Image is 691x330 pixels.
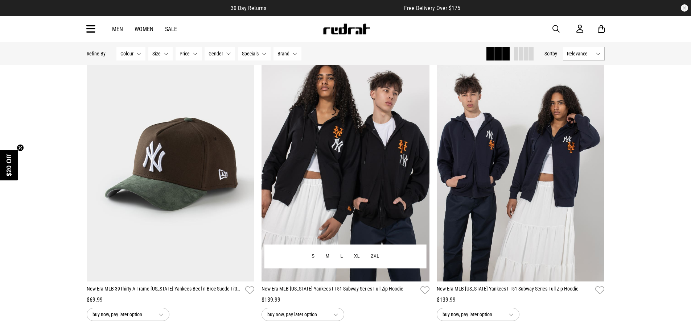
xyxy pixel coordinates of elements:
a: Sale [165,26,177,33]
span: Relevance [567,51,593,57]
button: Open LiveChat chat widget [6,3,28,25]
div: $139.99 [437,296,605,304]
button: M [320,250,335,263]
img: New Era Mlb New York Yankees Ft51 Subway Series Full Zip Hoodie in Blue [437,47,605,281]
button: Gender [205,47,235,60]
div: $69.99 [87,296,255,304]
span: Colour [120,51,133,57]
button: Sortby [544,49,557,58]
button: Colour [116,47,145,60]
button: XL [349,250,365,263]
button: Brand [273,47,301,60]
button: buy now, pay later option [87,308,169,321]
span: buy now, pay later option [267,310,328,319]
button: Previous [265,155,274,164]
div: $139.99 [262,296,429,304]
button: Next [417,155,426,164]
button: Relevance [563,47,605,60]
span: Gender [209,51,223,57]
button: Size [148,47,173,60]
span: $20 Off [5,154,13,176]
span: Free Delivery Over $175 [404,5,460,12]
span: Size [152,51,161,57]
button: L [335,250,349,263]
a: New Era MLB [US_STATE] Yankees FT51 Subway Series Full Zip Hoodie [437,285,593,296]
span: by [552,51,557,57]
button: 2XL [365,250,385,263]
img: Redrat logo [322,24,370,34]
span: buy now, pay later option [443,310,503,319]
a: New Era MLB 39Thirty A-Frame [US_STATE] Yankees Beef n Broc Suede Fitted Cap [87,285,243,296]
a: Men [112,26,123,33]
span: Specials [242,51,259,57]
img: New Era Mlb 39thirty A-frame New York Yankees Beef N Broc Suede Fitted Cap in Brown [87,47,255,281]
button: buy now, pay later option [262,308,344,321]
button: Specials [238,47,271,60]
span: 30 Day Returns [231,5,266,12]
img: New Era Mlb New York Yankees Ft51 Subway Series Full Zip Hoodie in Black [262,47,429,281]
span: Price [180,51,190,57]
button: S [306,250,320,263]
span: Brand [277,51,289,57]
p: Refine By [87,51,106,57]
a: Women [135,26,153,33]
a: New Era MLB [US_STATE] Yankees FT51 Subway Series Full Zip Hoodie [262,285,418,296]
button: buy now, pay later option [437,308,519,321]
span: buy now, pay later option [92,310,153,319]
button: Close teaser [17,144,24,151]
iframe: Customer reviews powered by Trustpilot [281,4,390,12]
button: Price [176,47,202,60]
